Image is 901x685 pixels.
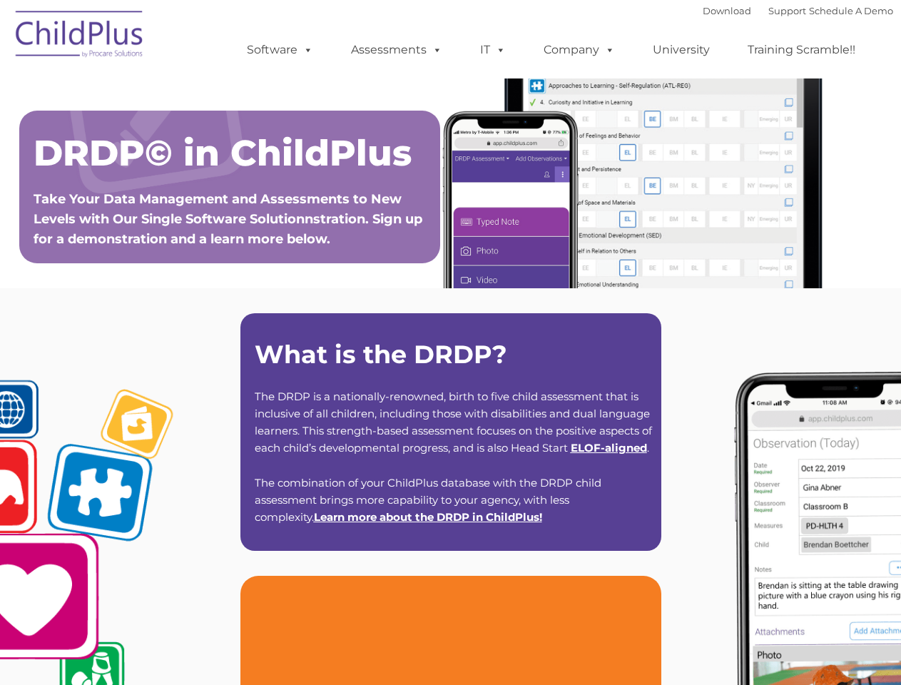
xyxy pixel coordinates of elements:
[255,476,601,524] span: The combination of your ChildPlus database with the DRDP child assessment brings more capability ...
[337,36,457,64] a: Assessments
[9,1,151,72] img: ChildPlus by Procare Solutions
[255,339,507,370] strong: What is the DRDP?
[255,390,652,455] span: The DRDP is a nationally-renowned, birth to five child assessment that is inclusive of all childr...
[638,36,724,64] a: University
[34,191,422,247] span: Take Your Data Management and Assessments to New Levels with Our Single Software Solutionnstratio...
[466,36,520,64] a: IT
[314,510,542,524] span: !
[571,441,647,455] a: ELOF-aligned
[703,5,751,16] a: Download
[768,5,806,16] a: Support
[809,5,893,16] a: Schedule A Demo
[34,131,412,175] span: DRDP© in ChildPlus
[529,36,629,64] a: Company
[703,5,893,16] font: |
[733,36,870,64] a: Training Scramble!!
[314,510,539,524] a: Learn more about the DRDP in ChildPlus
[233,36,327,64] a: Software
